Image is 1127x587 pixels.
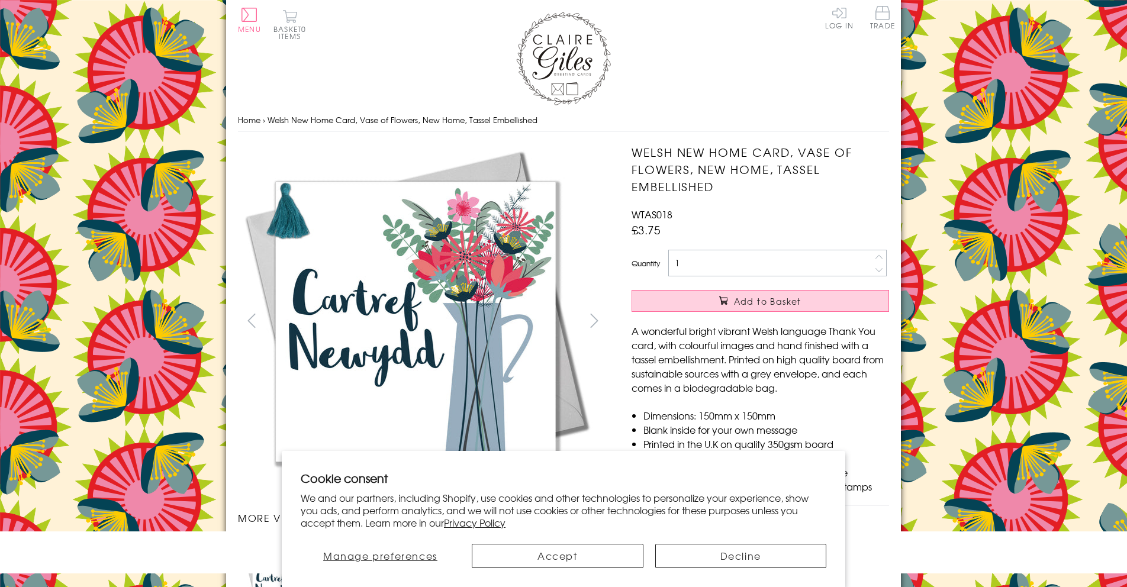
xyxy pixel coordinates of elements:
[581,307,608,334] button: next
[238,24,261,34] span: Menu
[323,549,437,563] span: Manage preferences
[273,9,306,40] button: Basket0 items
[263,114,265,125] span: ›
[655,544,827,568] button: Decline
[301,544,460,568] button: Manage preferences
[632,144,889,195] h1: Welsh New Home Card, Vase of Flowers, New Home, Tassel Embellished
[632,290,889,312] button: Add to Basket
[238,114,260,125] a: Home
[238,511,608,525] h3: More views
[301,492,826,528] p: We and our partners, including Shopify, use cookies and other technologies to personalize your ex...
[238,307,265,334] button: prev
[734,295,801,307] span: Add to Basket
[516,12,611,105] img: Claire Giles Greetings Cards
[301,470,826,486] h2: Cookie consent
[472,544,643,568] button: Accept
[279,24,306,41] span: 0 items
[238,108,889,133] nav: breadcrumbs
[632,258,660,269] label: Quantity
[632,221,661,238] span: £3.75
[238,144,593,499] img: Welsh New Home Card, Vase of Flowers, New Home, Tassel Embellished
[643,422,889,437] li: Blank inside for your own message
[870,6,895,29] span: Trade
[643,437,889,451] li: Printed in the U.K on quality 350gsm board
[444,515,505,530] a: Privacy Policy
[608,144,963,499] img: Welsh New Home Card, Vase of Flowers, New Home, Tassel Embellished
[238,8,261,33] button: Menu
[268,114,537,125] span: Welsh New Home Card, Vase of Flowers, New Home, Tassel Embellished
[825,6,854,29] a: Log In
[870,6,895,31] a: Trade
[632,324,889,395] p: A wonderful bright vibrant Welsh language Thank You card, with colourful images and hand finished...
[643,408,889,422] li: Dimensions: 150mm x 150mm
[632,207,672,221] span: WTAS018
